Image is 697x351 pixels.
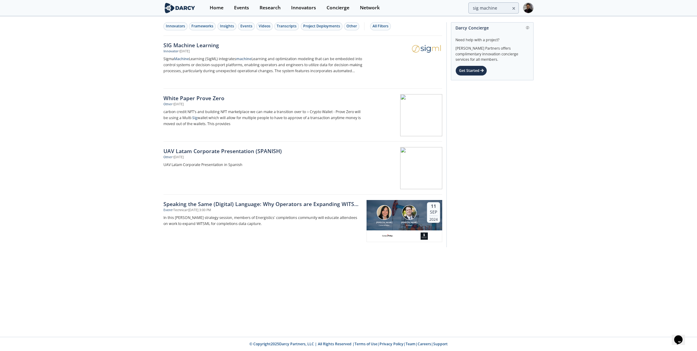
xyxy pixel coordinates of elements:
div: Innovator [163,49,178,54]
div: Frameworks [191,23,213,29]
a: Team [406,341,415,346]
a: Careers [418,341,431,346]
div: Events [234,5,249,10]
strong: Sig [192,115,197,120]
a: White Paper Prove Zero Other •[DATE] carbon credit NFT’s and building NFT marketplace we can make... [163,89,442,142]
div: Videos [259,23,270,29]
div: SIG Machine Learning [163,41,362,49]
p: carbon credit NFT’s and building NFT marketplace we can make a transition over to ○ Crypto Wallet... [163,109,362,127]
div: • [DATE] [172,155,184,160]
a: SIG Machine Learning Innovator •[DATE] SigmaMachineLearning (SigML) integratesmachineLearning and... [163,36,442,89]
div: Insights [220,23,234,29]
div: Other [346,23,357,29]
div: ConocoPhillips [375,224,394,226]
p: UAV Latam Corporate Presentation in Spanish [163,162,362,168]
a: Terms of Use [355,341,377,346]
div: • [DATE] [178,49,190,54]
img: conocophillips.com-final.png [381,232,394,240]
iframe: chat widget [672,327,691,345]
div: Event [163,208,172,213]
div: All Filters [373,23,388,29]
strong: Machine [174,56,189,61]
div: Speaking the Same (Digital) Language: Why Operators are Expanding WITSML into Completions [163,200,362,208]
strong: machine [236,56,251,61]
img: Mark Farnan [402,205,417,220]
a: Privacy Policy [379,341,403,346]
p: Sigma Learning (SigML) integrates Learning and optimization modeling that can be embedded into co... [163,56,362,74]
button: Videos [256,22,273,30]
div: Research [260,5,281,10]
div: Network [360,5,380,10]
div: UAV Latam Corporate Presentation (SPANISH) [163,147,362,155]
div: Darcy Concierge [455,23,529,33]
img: information.svg [526,26,529,29]
div: 11 [429,203,438,209]
button: Other [344,22,359,30]
div: [PERSON_NAME] [375,221,394,224]
button: Events [238,22,255,30]
div: Sep [429,209,438,215]
a: Speaking the Same (Digital) Language: Why Operators are Expanding WITSML into Completions Event •... [163,195,442,247]
button: Transcripts [274,22,299,30]
p: In this [PERSON_NAME] strategy session, members of Energistics' completions community will educat... [163,215,362,227]
p: © Copyright 2025 Darcy Partners, LLC | All Rights Reserved | | | | | [126,341,571,347]
div: 2024 [429,216,438,222]
img: 1662762545029-bardasz.jpg [421,232,428,240]
div: Project Deployments [303,23,340,29]
div: Get Started [455,66,487,76]
div: Need help with a project? [455,33,529,43]
div: [PERSON_NAME] Partners offers complimentary innovation concierge services for all members. [455,43,529,63]
button: Innovators [163,22,187,30]
a: UAV Latam Corporate Presentation (SPANISH) Other •[DATE] UAV Latam Corporate Presentation in Spanish [163,142,442,195]
button: All Filters [370,22,391,30]
div: Bardasz [400,224,419,226]
input: Advanced Search [468,2,519,14]
a: Support [433,341,448,346]
div: Other [163,102,172,107]
div: Concierge [327,5,349,10]
img: logo-wide.svg [163,3,196,13]
div: Events [240,23,252,29]
button: Frameworks [189,22,216,30]
div: Transcripts [277,23,297,29]
img: Dung Nguyen [377,205,391,220]
div: Other [163,155,172,160]
div: Innovators [291,5,316,10]
button: Insights [218,22,236,30]
div: Innovators [166,23,185,29]
img: Profile [523,3,534,13]
div: [PERSON_NAME] [400,221,419,224]
img: SIG Machine Learning [412,42,441,54]
div: • Technical • [DATE] 3:00 PM [172,208,211,213]
div: White Paper Prove Zero [163,94,362,102]
button: Project Deployments [301,22,342,30]
div: Home [210,5,224,10]
div: • [DATE] [172,102,184,107]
